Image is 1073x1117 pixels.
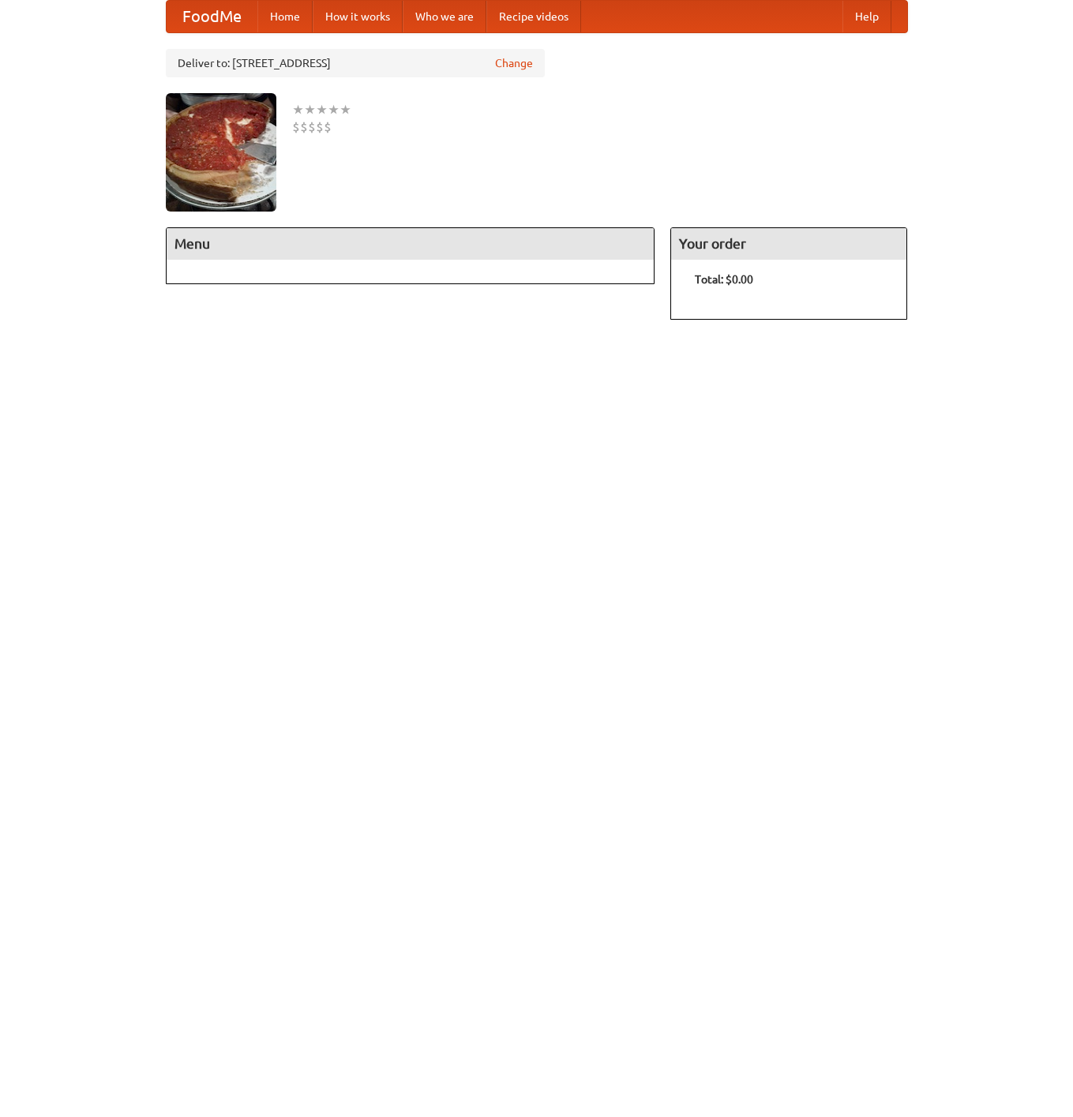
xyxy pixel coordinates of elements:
li: $ [316,118,324,136]
li: $ [308,118,316,136]
a: Change [495,55,533,71]
li: $ [324,118,332,136]
a: How it works [313,1,403,32]
li: $ [300,118,308,136]
a: Recipe videos [486,1,581,32]
h4: Your order [671,228,906,260]
h4: Menu [167,228,655,260]
li: ★ [316,101,328,118]
a: Home [257,1,313,32]
a: Help [842,1,891,32]
li: $ [292,118,300,136]
li: ★ [292,101,304,118]
a: Who we are [403,1,486,32]
b: Total: $0.00 [695,273,753,286]
li: ★ [340,101,351,118]
li: ★ [328,101,340,118]
li: ★ [304,101,316,118]
img: angular.jpg [166,93,276,212]
div: Deliver to: [STREET_ADDRESS] [166,49,545,77]
a: FoodMe [167,1,257,32]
